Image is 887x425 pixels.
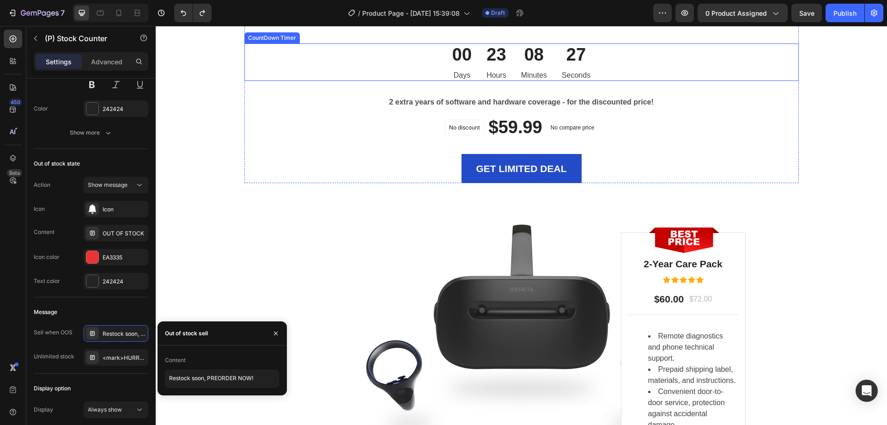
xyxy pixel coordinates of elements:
p: Hours [331,44,351,55]
p: Advanced [91,57,122,67]
button: Save [791,4,822,22]
button: Always show [84,401,148,418]
div: Open Intercom Messenger [856,380,878,402]
p: (P) Stock Counter [45,33,123,44]
div: 08 [365,18,391,40]
div: GET LIMITED DEAL [321,136,411,150]
div: Content [165,356,186,364]
p: $72.00 [534,268,556,279]
div: CountDown Timer [91,8,142,16]
div: Publish [833,8,857,18]
div: Sell when OOS [34,328,73,337]
p: Minutes [365,44,391,55]
iframe: Design area [156,26,887,425]
p: No compare price [395,99,439,105]
button: Show more [34,124,148,141]
span: / [358,8,360,18]
div: <mark>HURRY!</mark> LET BUY NOW [103,354,146,362]
div: Show more [70,128,113,137]
p: Seconds [406,44,435,55]
p: 2-Year Care Pack [474,231,581,246]
button: 7 [4,4,69,22]
div: $59.99 [332,90,388,113]
p: Settings [46,57,72,67]
button: 0 product assigned [698,4,788,22]
div: EA3335 [103,253,146,262]
button: Publish [826,4,864,22]
li: Convenient door-to-door service, protection against accidental damage. [492,360,581,405]
div: 450 [9,99,22,106]
div: Text color [34,277,60,285]
button: Show message [84,177,148,193]
div: Message [34,308,57,316]
p: No discount [293,98,324,106]
span: 0 product assigned [705,8,767,18]
span: Always show [88,406,122,413]
div: Icon [34,205,45,213]
p: $60.00 [498,266,528,281]
span: Show message [88,181,128,188]
div: OUT OF STOCK [103,229,146,238]
div: Icon [103,205,146,214]
div: 242424 [103,105,146,113]
span: Save [799,9,814,17]
li: Prepaid shipping label, materials, and instructions. [492,338,581,360]
div: 27 [406,18,435,40]
li: Remote diagnostics and phone technical support. [492,305,581,338]
div: 23 [331,18,351,40]
div: Out of stock state [34,160,80,168]
div: Beta [7,169,22,177]
div: Content [34,228,55,236]
div: Action [34,181,50,189]
div: Undo/Redo [174,4,212,22]
div: Out of stock sell [165,329,208,338]
p: Days [297,44,316,55]
p: 2 extra years of software and hardware coverage - for the discounted price! [90,71,642,82]
div: Display option [34,384,71,393]
div: 242424 [103,277,146,286]
button: GET LIMITED DEAL [306,128,426,158]
div: Color [34,105,48,113]
div: Display [34,406,53,414]
div: Unlimited stock [34,352,74,361]
p: 7 [61,7,65,18]
div: Icon color [34,253,60,261]
span: Draft [491,9,505,17]
span: Product Page - [DATE] 15:39:08 [362,8,460,18]
div: Restock soon, PREORDER NOW! [103,330,146,338]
